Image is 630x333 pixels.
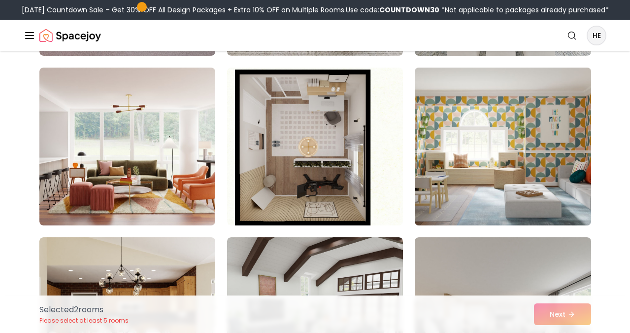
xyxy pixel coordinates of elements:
[22,5,609,15] div: [DATE] Countdown Sale – Get 30% OFF All Design Packages + Extra 10% OFF on Multiple Rooms.
[410,64,595,229] img: Room room-21
[587,26,606,45] button: HE
[227,68,403,225] img: Room room-20
[39,317,129,325] p: Please select at least 5 rooms
[346,5,439,15] span: Use code:
[39,26,101,45] img: Spacejoy Logo
[588,27,605,44] span: HE
[39,304,129,316] p: Selected 2 room s
[379,5,439,15] b: COUNTDOWN30
[24,20,606,51] nav: Global
[439,5,609,15] span: *Not applicable to packages already purchased*
[39,26,101,45] a: Spacejoy
[39,68,215,225] img: Room room-19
